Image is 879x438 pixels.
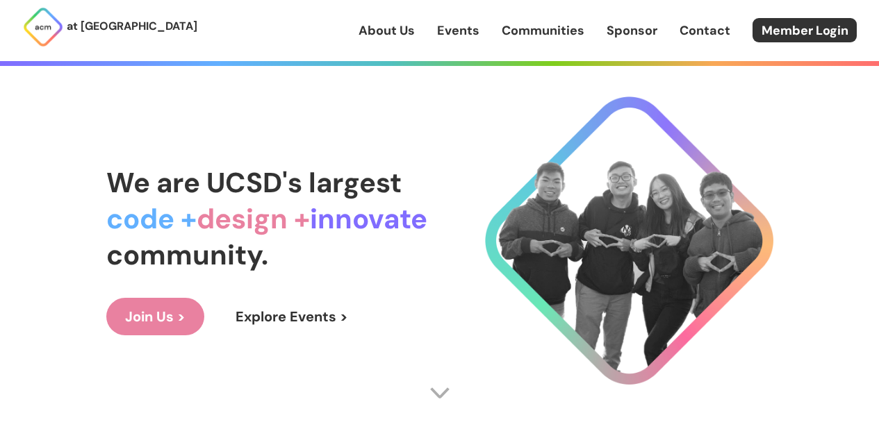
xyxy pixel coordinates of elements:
[753,18,857,42] a: Member Login
[22,6,64,48] img: ACM Logo
[67,17,197,35] p: at [GEOGRAPHIC_DATA]
[106,237,268,273] span: community.
[106,201,197,237] span: code +
[22,6,197,48] a: at [GEOGRAPHIC_DATA]
[485,96,773,385] img: Cool Logo
[197,201,310,237] span: design +
[502,22,584,40] a: Communities
[106,298,204,335] a: Join Us >
[106,165,402,201] span: We are UCSD's largest
[437,22,479,40] a: Events
[217,298,367,335] a: Explore Events >
[359,22,415,40] a: About Us
[429,382,450,403] img: Scroll Arrow
[607,22,657,40] a: Sponsor
[680,22,730,40] a: Contact
[310,201,427,237] span: innovate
